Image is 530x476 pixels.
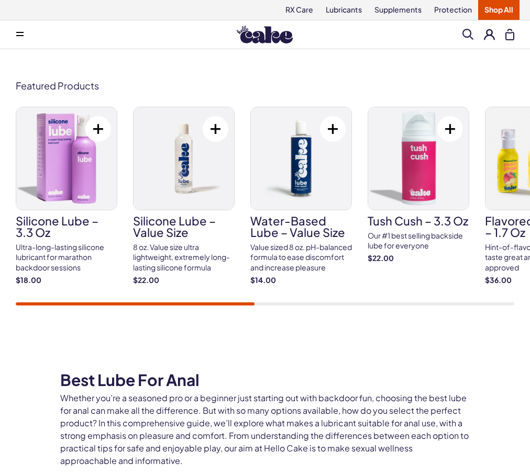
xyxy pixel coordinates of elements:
a: Tush Cush – 3.3 oz Tush Cush – 3.3 oz Our #1 best selling backside lube for everyone $22.00 [368,107,469,264]
h3: Tush Cush – 3.3 oz [368,215,469,226]
div: 8 oz. Value size ultra lightweight, extremely long-lasting silicone formula [133,242,235,273]
a: Silicone Lube – 3.3 oz Silicone Lube – 3.3 oz Ultra-long-lasting silicone lubricant for marathon ... [16,107,117,285]
h3: Water-Based Lube – Value Size [250,215,352,238]
span: Whether you’re a seasoned pro or a beginner just starting out with backdoor fun, choosing the bes... [60,392,469,466]
strong: $22.00 [368,253,469,264]
img: Water-Based Lube – Value Size [251,107,351,210]
h3: Silicone Lube – 3.3 oz [16,215,117,238]
img: Hello Cake [237,26,293,43]
img: silicone lube – value size [134,107,234,210]
a: silicone lube – value size silicone lube – value size 8 oz. Value size ultra lightweight, extreme... [133,107,235,285]
strong: $22.00 [133,275,235,286]
strong: $18.00 [16,275,117,286]
strong: $14.00 [250,275,352,286]
div: Ultra-long-lasting silicone lubricant for marathon backdoor sessions [16,242,117,273]
b: Best Lube For Anal [60,370,200,390]
div: Our #1 best selling backside lube for everyone [368,231,469,251]
a: Water-Based Lube – Value Size Water-Based Lube – Value Size Value sized 8 oz. pH-balanced formula... [250,107,352,285]
h3: silicone lube – value size [133,215,235,238]
div: Value sized 8 oz. pH-balanced formula to ease discomfort and increase pleasure [250,242,352,273]
img: Tush Cush – 3.3 oz [368,107,469,210]
img: Silicone Lube – 3.3 oz [16,107,117,210]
